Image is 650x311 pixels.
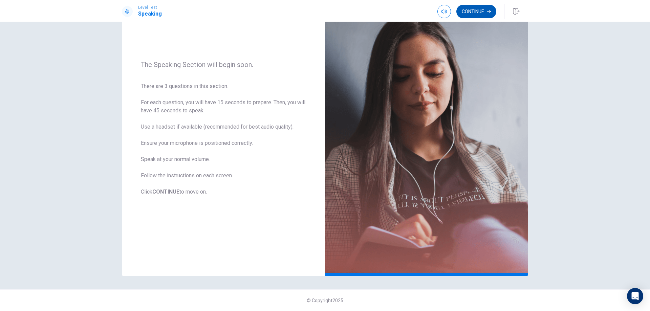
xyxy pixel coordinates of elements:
[141,61,306,69] span: The Speaking Section will begin soon.
[456,5,496,18] button: Continue
[138,5,162,10] span: Level Test
[138,10,162,18] h1: Speaking
[141,82,306,196] span: There are 3 questions in this section. For each question, you will have 15 seconds to prepare. Th...
[152,188,179,195] b: CONTINUE
[627,288,643,304] div: Open Intercom Messenger
[307,298,343,303] span: © Copyright 2025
